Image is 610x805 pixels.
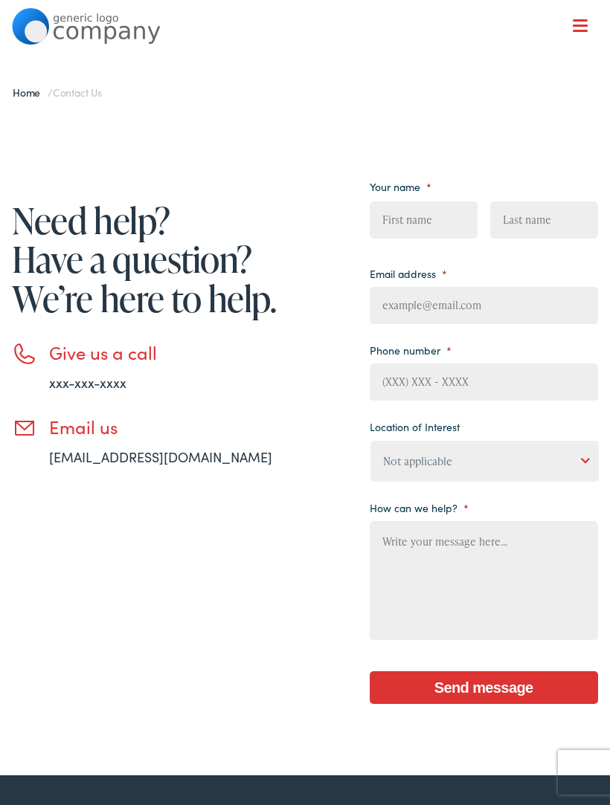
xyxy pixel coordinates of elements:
[49,342,305,363] h3: Give us a call
[370,671,598,704] input: Send message
[370,180,431,193] label: Your name
[370,343,452,357] label: Phone number
[23,59,597,106] a: What We Offer
[49,447,272,466] a: [EMAIL_ADDRESS][DOMAIN_NAME]
[13,85,102,100] span: /
[12,201,305,318] h1: Need help? Have a question? We’re here to help.
[13,85,48,100] a: Home
[49,373,126,392] a: xxx-xxx-xxxx
[370,420,460,433] label: Location of Interest
[490,201,598,239] input: Last name
[370,363,598,401] input: (XXX) XXX - XXXX
[370,287,598,324] input: example@email.com
[370,201,478,239] input: First name
[370,501,469,514] label: How can we help?
[53,85,102,100] span: Contact Us
[370,267,447,280] label: Email address
[49,416,305,438] h3: Email us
